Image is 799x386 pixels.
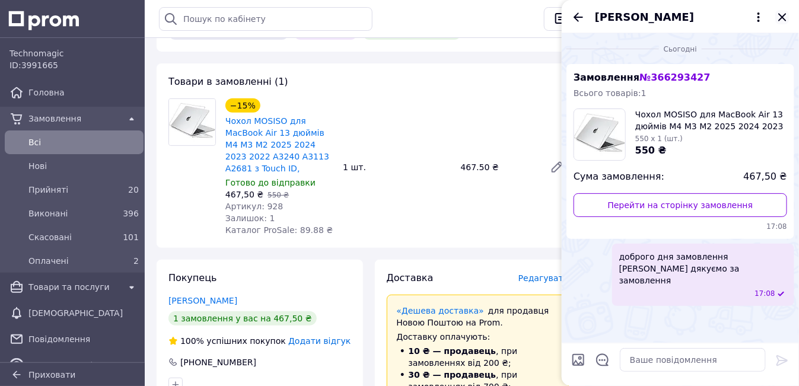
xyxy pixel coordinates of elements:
[635,145,667,156] span: 550 ₴
[225,178,316,187] span: Готово до відправки
[9,60,58,70] span: ID: 3991665
[409,370,496,379] span: 30 ₴ — продавець
[409,346,496,356] span: 10 ₴ — продавець
[397,305,559,328] div: для продавця Новою Поштою на Prom.
[659,44,702,55] span: Сьогодні
[574,193,787,217] a: Перейти на сторінку замовлення
[168,296,237,305] a: [PERSON_NAME]
[545,155,569,179] a: Редагувати
[397,345,559,369] li: , при замовленнях від 200 ₴;
[168,311,317,326] div: 1 замовлення у вас на 467,50 ₴
[574,88,647,98] span: Всього товарів: 1
[159,7,373,31] input: Пошук по кабінету
[225,116,329,173] a: Чохол MOSISO для MacBook Air 13 дюймів M4 M3 M2 2025 2024 2023 2022 A3240 A3113 A2681 з Touch ID,
[28,113,120,125] span: Замовлення
[28,307,139,319] span: [DEMOGRAPHIC_DATA]
[518,273,569,283] span: Редагувати
[635,135,683,143] span: 550 x 1 (шт.)
[28,160,139,172] span: Нові
[133,256,139,266] span: 2
[456,159,540,176] div: 467.50 ₴
[619,251,787,286] span: доброго дня замовлення [PERSON_NAME] дякуємо за замовлення
[595,352,610,368] button: Відкрити шаблони відповідей
[225,202,283,211] span: Артикул: 928
[397,331,559,343] div: Доставку оплачують:
[9,47,139,59] span: Technomagic
[574,170,664,184] span: Сума замовлення:
[566,43,794,55] div: 12.10.2025
[544,7,599,31] button: Чат
[595,9,694,25] span: [PERSON_NAME]
[123,209,139,218] span: 396
[595,9,766,25] button: [PERSON_NAME]
[28,281,120,293] span: Товари та послуги
[225,213,275,223] span: Залишок: 1
[28,333,139,345] span: Повідомлення
[639,72,710,83] span: № 366293427
[755,289,775,299] span: 17:08 12.10.2025
[28,370,75,379] span: Приховати
[397,306,484,315] a: «Дешева доставка»
[574,72,711,83] span: Замовлення
[28,208,115,219] span: Виконані
[123,232,139,242] span: 101
[225,98,260,113] div: −15%
[387,272,434,283] span: Доставка
[168,335,286,347] div: успішних покупок
[169,99,215,145] img: Чохол MOSISO для MacBook Air 13 дюймів M4 M3 M2 2025 2024 2023 2022 A3240 A3113 A2681 з Touch ID,
[28,184,115,196] span: Прийняті
[179,356,257,368] div: [PHONE_NUMBER]
[28,136,139,148] span: Всi
[775,10,790,24] button: Закрити
[168,272,217,283] span: Покупець
[744,170,787,184] span: 467,50 ₴
[574,222,787,232] span: 17:08 12.10.2025
[288,336,351,346] span: Додати відгук
[571,10,585,24] button: Назад
[225,190,263,199] span: 467,50 ₴
[635,109,787,132] span: Чохол MOSISO для MacBook Air 13 дюймів M4 M3 M2 2025 2024 2023 2022 A3240 A3113 A2681 з Touch ID,
[168,76,288,87] span: Товари в замовленні (1)
[28,359,120,371] span: Каталог ProSale
[574,109,625,160] img: 6821890925_w100_h100_chehol-mosiso-dlya.jpg
[28,231,115,243] span: Скасовані
[28,87,139,98] span: Головна
[28,255,115,267] span: Оплачені
[338,159,456,176] div: 1 шт.
[128,185,139,194] span: 20
[225,225,333,235] span: Каталог ProSale: 89.88 ₴
[268,191,289,199] span: 550 ₴
[180,336,204,346] span: 100%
